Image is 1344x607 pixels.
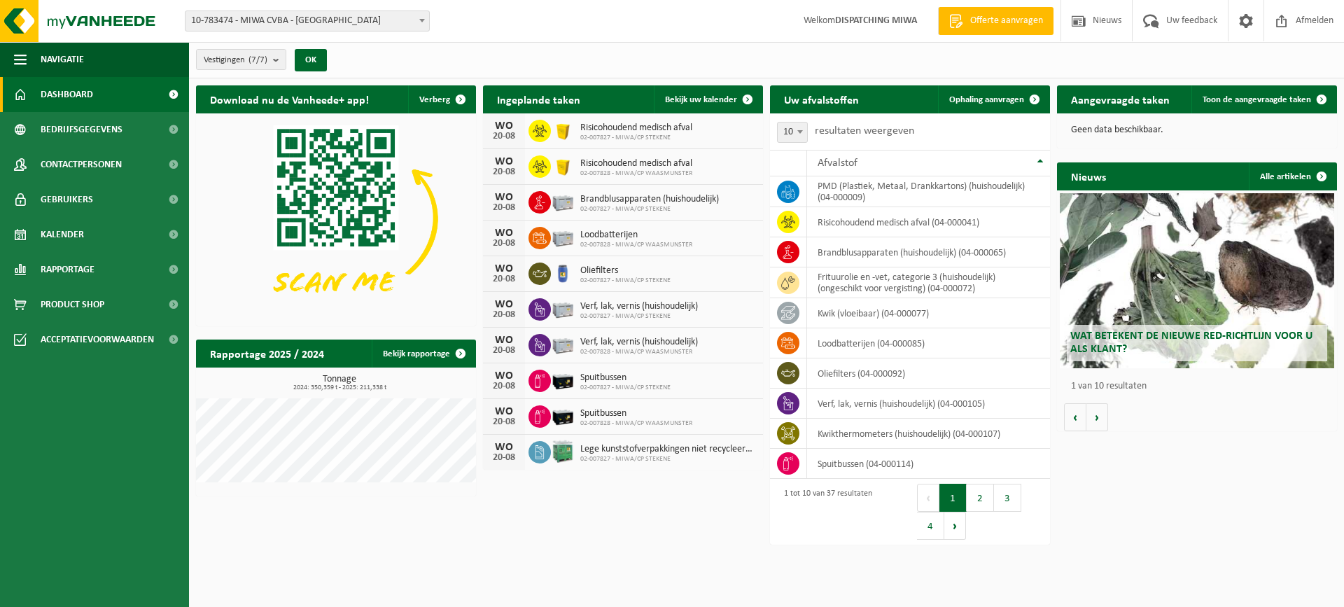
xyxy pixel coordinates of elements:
div: 20-08 [490,132,518,141]
span: Risicohoudend medisch afval [580,123,692,134]
div: WO [490,228,518,239]
h2: Rapportage 2025 / 2024 [196,340,338,367]
h3: Tonnage [203,375,476,391]
span: Contactpersonen [41,147,122,182]
img: PB-LB-0680-HPE-GY-11 [551,189,575,213]
div: WO [490,263,518,274]
img: LP-SB-00050-HPE-22 [551,118,575,141]
div: WO [490,120,518,132]
span: Product Shop [41,287,104,322]
img: PB-OT-0120-HPE-00-02 [551,260,575,284]
button: Vorige [1064,403,1086,431]
span: Gebruikers [41,182,93,217]
div: 20-08 [490,453,518,463]
span: Toon de aangevraagde taken [1203,95,1311,104]
span: 02-007827 - MIWA/CP STEKENE [580,205,719,214]
img: PB-LB-0680-HPE-GY-11 [551,296,575,320]
span: Oliefilters [580,265,671,277]
div: WO [490,192,518,203]
h2: Download nu de Vanheede+ app! [196,85,383,113]
span: 10-783474 - MIWA CVBA - SINT-NIKLAAS [185,11,430,32]
h2: Uw afvalstoffen [770,85,873,113]
div: WO [490,370,518,382]
a: Ophaling aanvragen [938,85,1049,113]
button: Vestigingen(7/7) [196,49,286,70]
td: oliefilters (04-000092) [807,358,1050,389]
button: Previous [917,484,939,512]
div: WO [490,442,518,453]
label: resultaten weergeven [815,125,914,137]
h2: Ingeplande taken [483,85,594,113]
span: Spuitbussen [580,372,671,384]
button: OK [295,49,327,71]
span: Dashboard [41,77,93,112]
span: 02-007828 - MIWA/CP WAASMUNSTER [580,169,692,178]
a: Alle artikelen [1249,162,1336,190]
strong: DISPATCHING MIWA [835,15,917,26]
button: Verberg [408,85,475,113]
a: Wat betekent de nieuwe RED-richtlijn voor u als klant? [1060,193,1334,368]
span: 02-007828 - MIWA/CP WAASMUNSTER [580,348,698,356]
span: 02-007827 - MIWA/CP STEKENE [580,384,671,392]
span: Risicohoudend medisch afval [580,158,692,169]
button: 3 [994,484,1021,512]
div: WO [490,335,518,346]
span: 02-007828 - MIWA/CP WAASMUNSTER [580,241,692,249]
span: 02-007827 - MIWA/CP STEKENE [580,134,692,142]
span: Lege kunststofverpakkingen niet recycleerbaar [580,444,756,455]
span: 10-783474 - MIWA CVBA - SINT-NIKLAAS [185,11,429,31]
h2: Aangevraagde taken [1057,85,1184,113]
img: PB-HB-1400-HPE-GN-11 [551,438,575,464]
td: loodbatterijen (04-000085) [807,328,1050,358]
img: PB-LB-0680-HPE-GY-11 [551,225,575,249]
button: 4 [917,512,944,540]
img: PB-LB-0680-HPE-BK-11 [551,368,575,391]
div: 20-08 [490,310,518,320]
span: Loodbatterijen [580,230,692,241]
span: Kalender [41,217,84,252]
span: Afvalstof [818,158,857,169]
div: WO [490,156,518,167]
span: 10 [777,122,808,143]
div: 20-08 [490,167,518,177]
div: WO [490,299,518,310]
span: Acceptatievoorwaarden [41,322,154,357]
button: Volgende [1086,403,1108,431]
span: Offerte aanvragen [967,14,1046,28]
img: PB-LB-0680-HPE-BK-11 [551,403,575,427]
div: 1 tot 10 van 37 resultaten [777,482,872,541]
div: 20-08 [490,274,518,284]
td: verf, lak, vernis (huishoudelijk) (04-000105) [807,389,1050,419]
img: Download de VHEPlus App [196,113,476,323]
h2: Nieuws [1057,162,1120,190]
p: Geen data beschikbaar. [1071,125,1323,135]
div: 20-08 [490,203,518,213]
span: 02-007827 - MIWA/CP STEKENE [580,312,698,321]
div: WO [490,406,518,417]
td: frituurolie en -vet, categorie 3 (huishoudelijk) (ongeschikt voor vergisting) (04-000072) [807,267,1050,298]
span: Spuitbussen [580,408,692,419]
td: kwikthermometers (huishoudelijk) (04-000107) [807,419,1050,449]
a: Offerte aanvragen [938,7,1053,35]
span: Bedrijfsgegevens [41,112,122,147]
div: 20-08 [490,239,518,249]
count: (7/7) [248,55,267,64]
button: 1 [939,484,967,512]
span: Verf, lak, vernis (huishoudelijk) [580,301,698,312]
img: LP-SB-00050-HPE-22 [551,153,575,177]
span: Brandblusapparaten (huishoudelijk) [580,194,719,205]
span: 02-007828 - MIWA/CP WAASMUNSTER [580,419,692,428]
span: Wat betekent de nieuwe RED-richtlijn voor u als klant? [1070,330,1312,355]
td: PMD (Plastiek, Metaal, Drankkartons) (huishoudelijk) (04-000009) [807,176,1050,207]
span: 02-007827 - MIWA/CP STEKENE [580,455,756,463]
span: Rapportage [41,252,94,287]
a: Toon de aangevraagde taken [1191,85,1336,113]
td: kwik (vloeibaar) (04-000077) [807,298,1050,328]
td: risicohoudend medisch afval (04-000041) [807,207,1050,237]
span: 2024: 350,359 t - 2025: 211,338 t [203,384,476,391]
span: Verf, lak, vernis (huishoudelijk) [580,337,698,348]
td: brandblusapparaten (huishoudelijk) (04-000065) [807,237,1050,267]
span: Bekijk uw kalender [665,95,737,104]
span: Vestigingen [204,50,267,71]
button: 2 [967,484,994,512]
